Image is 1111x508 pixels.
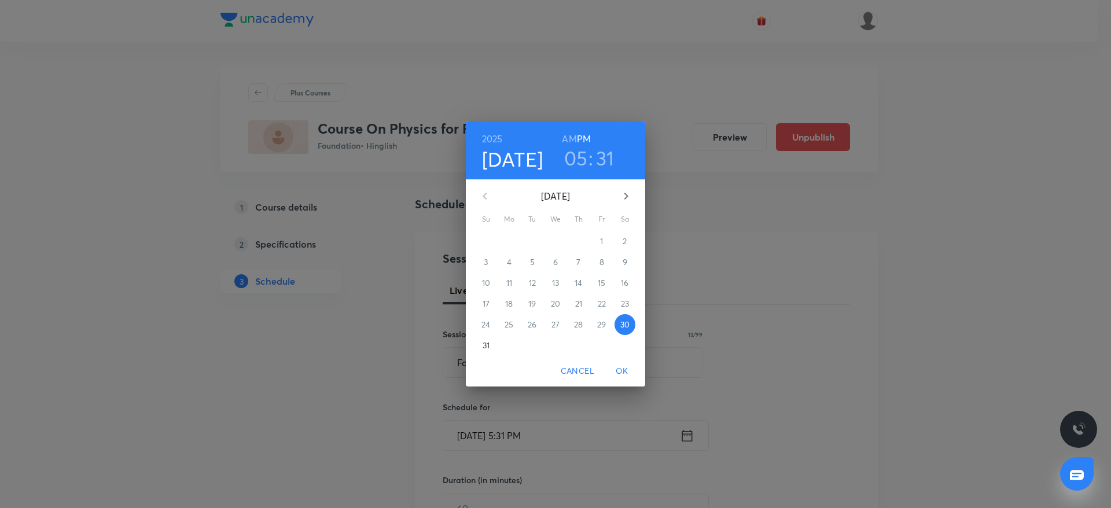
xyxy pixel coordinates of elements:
button: 31 [476,335,496,356]
span: OK [608,364,636,378]
p: 30 [620,319,630,330]
span: Cancel [561,364,594,378]
span: Tu [522,213,543,225]
p: [DATE] [499,189,612,203]
button: 30 [615,314,635,335]
span: Su [476,213,496,225]
button: 05 [564,146,588,170]
h3: : [588,146,593,170]
button: Cancel [556,360,599,382]
button: OK [604,360,641,382]
button: [DATE] [482,147,543,171]
span: Mo [499,213,520,225]
button: 31 [596,146,615,170]
button: 2025 [482,131,503,147]
p: 31 [483,340,490,351]
span: We [545,213,566,225]
span: Fr [591,213,612,225]
button: AM [562,131,576,147]
button: PM [577,131,591,147]
span: Sa [615,213,635,225]
span: Th [568,213,589,225]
